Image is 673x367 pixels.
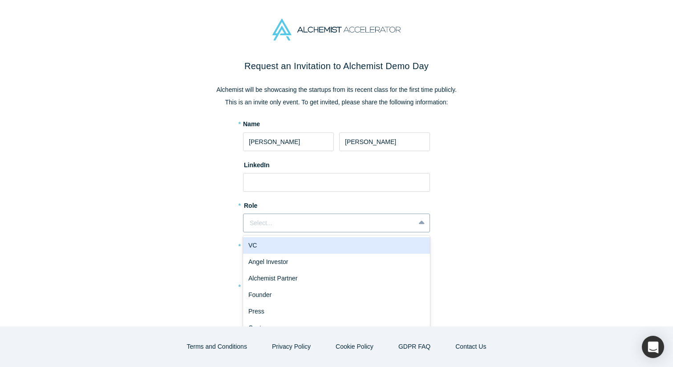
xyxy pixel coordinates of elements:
input: Last Name [339,132,430,151]
label: Name [243,120,260,129]
label: Role [243,198,430,210]
div: Angel Investor [243,254,430,270]
div: Select... [250,219,409,228]
button: Terms and Conditions [178,339,256,355]
div: Founder [243,287,430,303]
label: LinkedIn [243,157,270,170]
h2: Request an Invitation to Alchemist Demo Day [150,59,523,73]
input: First Name [243,132,334,151]
button: Cookie Policy [326,339,383,355]
img: Alchemist Accelerator Logo [272,19,401,41]
div: VC [243,237,430,254]
div: Alchemist Partner [243,270,430,287]
p: Alchemist will be showcasing the startups from its recent class for the first time publicly. [150,85,523,95]
div: Press [243,303,430,320]
div: Customer [243,320,430,336]
button: Privacy Policy [263,339,320,355]
a: GDPR FAQ [389,339,440,355]
button: Contact Us [446,339,495,355]
p: This is an invite only event. To get invited, please share the following information: [150,98,523,107]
